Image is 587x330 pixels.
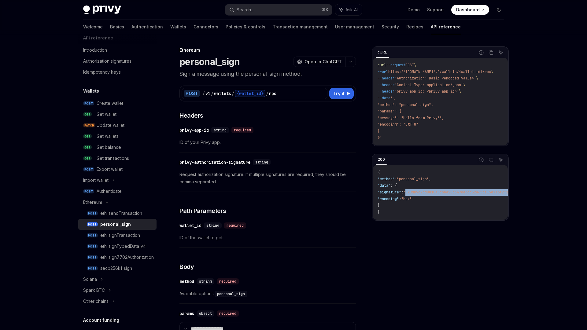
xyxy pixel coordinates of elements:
div: Ethereum [83,199,102,206]
span: 'Authorization: Basic <encoded-value>' [395,76,476,81]
div: / [232,90,234,97]
button: Search...⌘K [225,4,332,15]
div: Update wallet [97,122,124,129]
div: rpc [269,90,276,97]
span: } [378,210,380,215]
div: Export wallet [97,166,123,173]
a: POSTExport wallet [78,164,157,175]
span: "params": { [378,109,401,114]
a: POSTeth_signTypedData_v4 [78,241,157,252]
span: POST [87,233,98,238]
a: Transaction management [273,20,328,34]
a: Authentication [131,20,163,34]
a: POSTeth_signTransaction [78,230,157,241]
a: Basics [110,20,124,34]
span: "encoding" [378,196,399,201]
span: string [206,223,219,228]
span: https://[DOMAIN_NAME]/v1/wallets/{wallet_id}/rpc [388,69,491,74]
h1: personal_sign [179,56,240,67]
a: POSTsecp256k1_sign [78,263,157,274]
span: , [429,177,431,182]
div: Idempotency keys [83,68,121,76]
code: personal_sign [215,291,247,297]
span: } [378,203,380,208]
div: wallet_id [179,222,201,229]
span: : [395,177,397,182]
div: Other chains [83,298,109,305]
span: ⌘ K [322,7,328,12]
div: Spark BTC [83,287,105,294]
span: GET [83,156,92,161]
div: params [179,310,194,317]
span: GET [83,112,92,117]
button: Ask AI [497,49,505,57]
a: PATCHUpdate wallet [78,120,157,131]
span: Try it [333,90,345,97]
div: wallets [214,90,231,97]
span: POST [87,244,98,249]
div: eth_signTypedData_v4 [100,243,146,250]
a: Introduction [78,45,157,56]
div: / [211,90,213,97]
span: 'privy-app-id: <privy-app-id>' [395,89,459,94]
div: privy-app-id [179,127,209,133]
div: Get wallet [97,111,116,118]
span: POST [87,255,98,260]
a: Demo [408,7,420,13]
span: "hex" [401,196,412,201]
span: GET [83,145,92,150]
span: \ [414,63,416,68]
span: string [214,128,227,133]
span: \ [491,69,493,74]
span: 'Content-Type: application/json' [395,82,463,87]
div: method [179,278,194,284]
span: Path Parameters [179,207,226,215]
span: Request authorization signature. If multiple signatures are required, they should be comma separa... [179,171,356,185]
button: Copy the contents from the code block [487,49,495,57]
div: Authenticate [97,188,122,195]
div: secp256k1_sign [100,265,132,272]
a: Connectors [194,20,218,34]
a: GETGet wallets [78,131,157,142]
span: POST [83,189,94,194]
div: POST [184,90,200,97]
div: personal_sign [100,221,131,228]
a: Support [427,7,444,13]
span: "method" [378,177,395,182]
span: Available options: [179,290,356,297]
span: Body [179,262,194,271]
a: Welcome [83,20,103,34]
div: required [224,222,246,229]
button: Try it [329,88,354,99]
span: \ [476,76,478,81]
span: { [378,170,380,175]
div: {wallet_id} [235,90,265,97]
div: Solana [83,276,97,283]
div: Get transactions [97,155,129,162]
a: Idempotency keys [78,67,157,78]
div: / [266,90,268,97]
span: : [399,196,401,201]
span: POST [405,63,414,68]
a: Security [382,20,399,34]
span: \ [459,89,461,94]
span: POST [87,211,98,216]
span: Headers [179,111,203,120]
span: : [401,190,403,195]
span: "message": "Hello from Privy!", [378,116,444,120]
span: POST [83,167,94,172]
span: : { [390,183,397,188]
span: "signature" [378,190,401,195]
span: }' [378,135,382,140]
a: Recipes [406,20,423,34]
div: Get balance [97,144,121,151]
div: Create wallet [97,100,123,107]
span: --header [378,89,395,94]
div: Ethereum [179,47,356,53]
div: 200 [376,156,387,163]
div: privy-authorization-signature [179,159,250,165]
a: GETGet wallet [78,109,157,120]
div: eth_signTransaction [100,232,140,239]
div: Introduction [83,46,107,54]
a: POSTpersonal_sign [78,219,157,230]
